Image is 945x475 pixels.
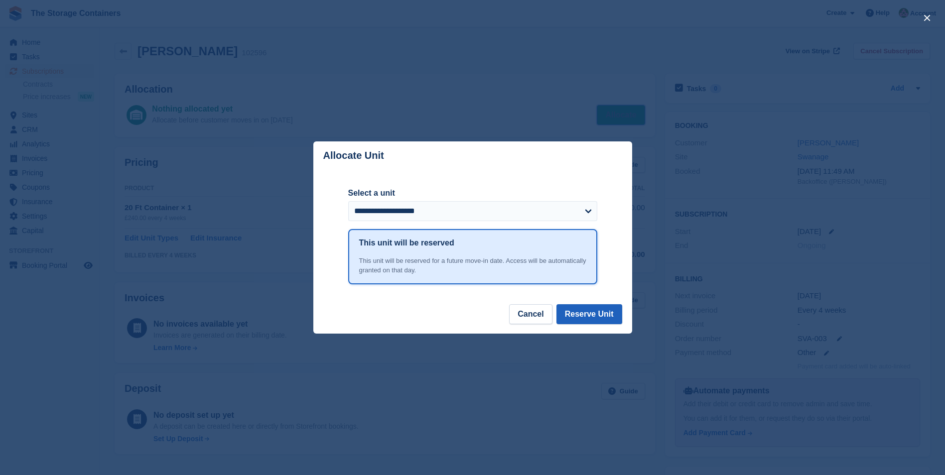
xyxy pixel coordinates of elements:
[359,256,586,275] div: This unit will be reserved for a future move-in date. Access will be automatically granted on tha...
[509,304,552,324] button: Cancel
[359,237,454,249] h1: This unit will be reserved
[323,150,384,161] p: Allocate Unit
[348,187,597,199] label: Select a unit
[919,10,935,26] button: close
[556,304,622,324] button: Reserve Unit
